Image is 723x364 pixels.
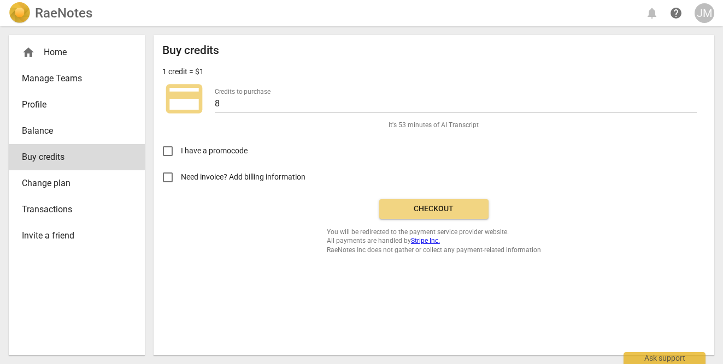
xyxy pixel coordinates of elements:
[22,151,123,164] span: Buy credits
[666,3,686,23] a: Help
[9,39,145,65] div: Home
[181,171,307,183] span: Need invoice? Add billing information
[327,228,541,255] span: You will be redirected to the payment service provider website. All payments are handled by RaeNo...
[22,177,123,190] span: Change plan
[9,92,145,118] a: Profile
[9,144,145,170] a: Buy credits
[22,229,123,242] span: Invite a friend
[9,2,31,24] img: Logo
[9,118,145,144] a: Balance
[22,98,123,111] span: Profile
[162,77,206,121] span: credit_card
[9,2,92,24] a: LogoRaeNotes
[9,196,145,223] a: Transactions
[162,66,204,77] p: 1 credit = $1
[9,223,145,249] a: Invite a friend
[389,121,479,130] span: It's 53 minutes of AI Transcript
[22,124,123,138] span: Balance
[379,199,489,219] button: Checkout
[9,65,145,92] a: Manage Teams
[411,237,440,244] a: Stripe Inc.
[22,72,123,85] span: Manage Teams
[35,5,92,21] h2: RaeNotes
[162,44,219,57] h2: Buy credits
[22,46,35,59] span: home
[9,170,145,196] a: Change plan
[669,7,683,20] span: help
[624,352,706,364] div: Ask support
[181,145,248,157] span: I have a promocode
[695,3,714,23] button: JM
[22,203,123,216] span: Transactions
[215,88,271,95] label: Credits to purchase
[388,204,480,214] span: Checkout
[22,46,123,59] div: Home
